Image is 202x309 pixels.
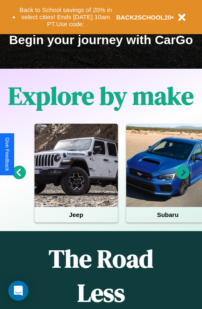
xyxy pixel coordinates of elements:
button: Back to School savings of 20% in select cities! Ends [DATE] 10am PT.Use code: [15,4,116,30]
h1: Explore by make [8,79,194,113]
div: Open Intercom Messenger [8,281,28,301]
div: Give Feedback [4,137,10,171]
h4: Jeep [35,207,118,222]
b: BACK2SCHOOL20 [116,14,172,21]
